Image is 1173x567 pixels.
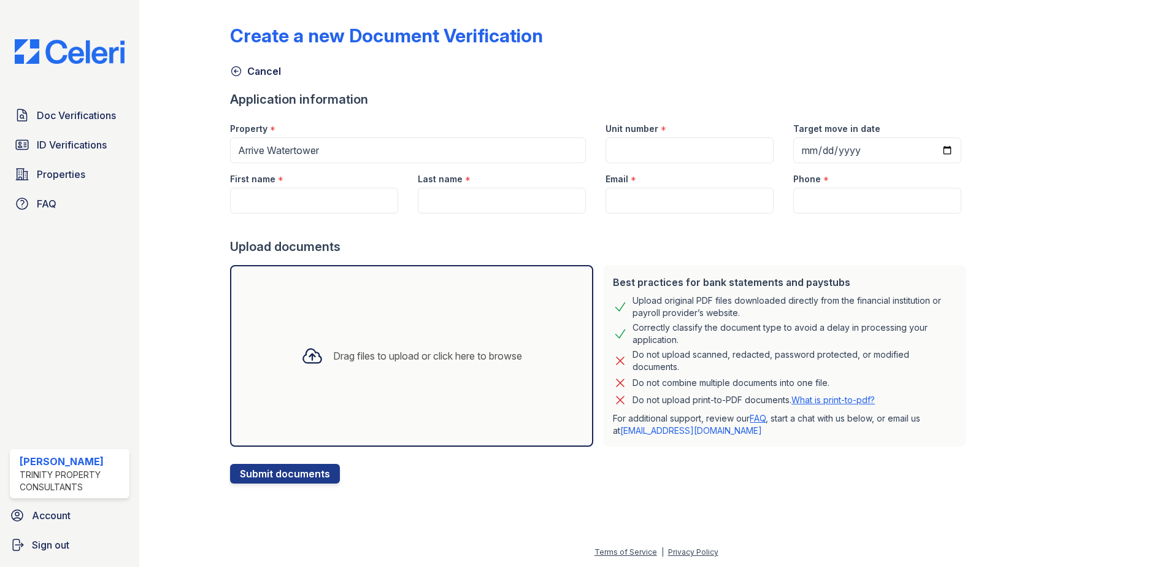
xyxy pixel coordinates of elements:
p: For additional support, review our , start a chat with us below, or email us at [613,412,956,437]
div: Do not upload scanned, redacted, password protected, or modified documents. [633,349,956,373]
div: Upload original PDF files downloaded directly from the financial institution or payroll provider’... [633,295,956,319]
div: Best practices for bank statements and paystubs [613,275,956,290]
label: First name [230,173,275,185]
a: Privacy Policy [668,547,718,557]
a: Doc Verifications [10,103,129,128]
a: Account [5,503,134,528]
span: Account [32,508,71,523]
a: [EMAIL_ADDRESS][DOMAIN_NAME] [620,425,762,436]
div: Upload documents [230,238,971,255]
span: FAQ [37,196,56,211]
a: Properties [10,162,129,187]
a: Cancel [230,64,281,79]
a: Terms of Service [594,547,657,557]
div: Create a new Document Verification [230,25,543,47]
div: | [661,547,664,557]
a: FAQ [10,191,129,216]
a: Sign out [5,533,134,557]
div: Do not combine multiple documents into one file. [633,376,829,390]
label: Target move in date [793,123,880,135]
label: Property [230,123,267,135]
a: ID Verifications [10,133,129,157]
p: Do not upload print-to-PDF documents. [633,394,875,406]
label: Phone [793,173,821,185]
button: Submit documents [230,464,340,484]
div: Drag files to upload or click here to browse [333,349,522,363]
a: What is print-to-pdf? [791,395,875,405]
span: ID Verifications [37,137,107,152]
div: Correctly classify the document type to avoid a delay in processing your application. [633,322,956,346]
span: Doc Verifications [37,108,116,123]
span: Properties [37,167,85,182]
div: Application information [230,91,971,108]
div: Trinity Property Consultants [20,469,125,493]
a: FAQ [750,413,766,423]
label: Unit number [606,123,658,135]
div: [PERSON_NAME] [20,454,125,469]
span: Sign out [32,538,69,552]
label: Last name [418,173,463,185]
label: Email [606,173,628,185]
img: CE_Logo_Blue-a8612792a0a2168367f1c8372b55b34899dd931a85d93a1a3d3e32e68fde9ad4.png [5,39,134,64]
